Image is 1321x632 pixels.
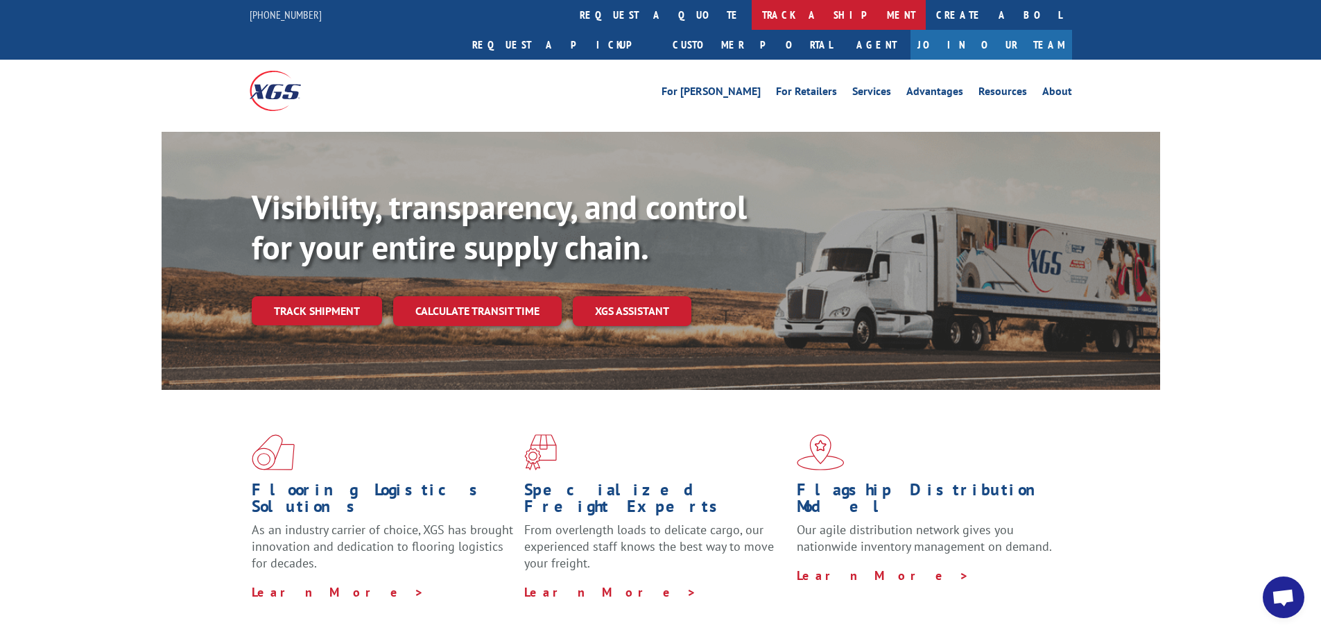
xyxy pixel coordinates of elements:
a: Learn More > [524,584,697,600]
img: xgs-icon-flagship-distribution-model-red [797,434,845,470]
a: XGS ASSISTANT [573,296,691,326]
a: Learn More > [797,567,969,583]
a: Customer Portal [662,30,843,60]
a: Track shipment [252,296,382,325]
a: Learn More > [252,584,424,600]
a: For [PERSON_NAME] [662,86,761,101]
a: Services [852,86,891,101]
a: Request a pickup [462,30,662,60]
p: From overlength loads to delicate cargo, our experienced staff knows the best way to move your fr... [524,522,786,583]
img: xgs-icon-focused-on-flooring-red [524,434,557,470]
a: Join Our Team [910,30,1072,60]
h1: Flagship Distribution Model [797,481,1059,522]
a: Resources [978,86,1027,101]
a: For Retailers [776,86,837,101]
a: Calculate transit time [393,296,562,326]
a: About [1042,86,1072,101]
img: xgs-icon-total-supply-chain-intelligence-red [252,434,295,470]
a: Advantages [906,86,963,101]
h1: Flooring Logistics Solutions [252,481,514,522]
span: Our agile distribution network gives you nationwide inventory management on demand. [797,522,1052,554]
div: Open chat [1263,577,1304,618]
b: Visibility, transparency, and control for your entire supply chain. [252,185,747,268]
a: [PHONE_NUMBER] [250,8,322,22]
span: As an industry carrier of choice, XGS has brought innovation and dedication to flooring logistics... [252,522,513,571]
a: Agent [843,30,910,60]
h1: Specialized Freight Experts [524,481,786,522]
